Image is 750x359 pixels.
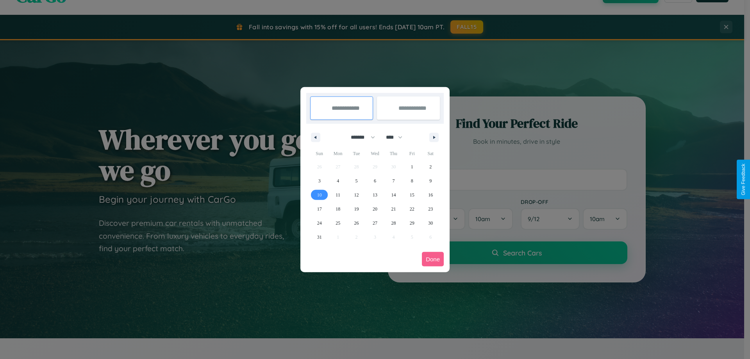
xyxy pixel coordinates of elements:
span: 14 [391,188,396,202]
button: 2 [421,160,440,174]
button: 26 [347,216,366,230]
span: 20 [373,202,377,216]
span: Mon [329,147,347,160]
button: 3 [310,174,329,188]
button: 23 [421,202,440,216]
span: 10 [317,188,322,202]
span: 21 [391,202,396,216]
span: 28 [391,216,396,230]
span: 17 [317,202,322,216]
span: 12 [354,188,359,202]
button: 9 [421,174,440,188]
button: 10 [310,188,329,202]
span: Wed [366,147,384,160]
span: 27 [373,216,377,230]
span: 11 [336,188,340,202]
span: 23 [428,202,433,216]
span: Thu [384,147,403,160]
button: 18 [329,202,347,216]
button: 13 [366,188,384,202]
span: 29 [410,216,414,230]
span: Fri [403,147,421,160]
div: Give Feedback [741,164,746,195]
button: 22 [403,202,421,216]
button: 30 [421,216,440,230]
button: 12 [347,188,366,202]
button: 8 [403,174,421,188]
button: 14 [384,188,403,202]
button: 15 [403,188,421,202]
span: 7 [392,174,395,188]
button: Done [422,252,444,266]
button: 11 [329,188,347,202]
span: 13 [373,188,377,202]
span: 24 [317,216,322,230]
span: 22 [410,202,414,216]
button: 4 [329,174,347,188]
button: 19 [347,202,366,216]
button: 7 [384,174,403,188]
button: 16 [421,188,440,202]
button: 1 [403,160,421,174]
button: 31 [310,230,329,244]
span: 4 [337,174,339,188]
span: Sat [421,147,440,160]
button: 29 [403,216,421,230]
button: 20 [366,202,384,216]
span: 9 [429,174,432,188]
span: 19 [354,202,359,216]
span: Tue [347,147,366,160]
button: 17 [310,202,329,216]
span: 31 [317,230,322,244]
span: 1 [411,160,413,174]
span: 16 [428,188,433,202]
button: 28 [384,216,403,230]
button: 21 [384,202,403,216]
button: 25 [329,216,347,230]
span: 30 [428,216,433,230]
span: 2 [429,160,432,174]
button: 5 [347,174,366,188]
span: 25 [336,216,340,230]
span: 15 [410,188,414,202]
button: 6 [366,174,384,188]
span: 6 [374,174,376,188]
span: Sun [310,147,329,160]
span: 3 [318,174,321,188]
span: 8 [411,174,413,188]
button: 27 [366,216,384,230]
button: 24 [310,216,329,230]
span: 18 [336,202,340,216]
span: 5 [355,174,358,188]
span: 26 [354,216,359,230]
